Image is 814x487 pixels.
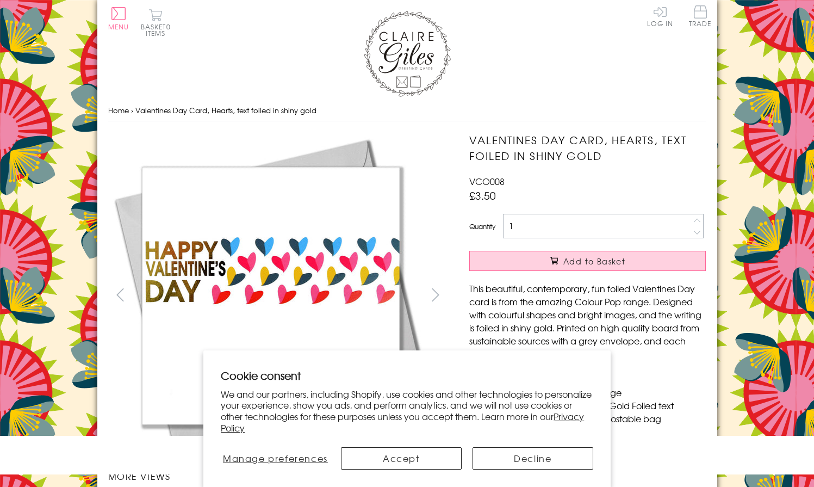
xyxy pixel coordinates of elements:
[108,22,129,32] span: Menu
[108,470,448,483] h3: More views
[341,447,462,470] button: Accept
[469,282,706,360] p: This beautiful, contemporary, fun foiled Valentines Day card is from the amazing Colour Pop range...
[469,188,496,203] span: £3.50
[221,410,584,434] a: Privacy Policy
[647,5,673,27] a: Log In
[221,389,593,434] p: We and our partners, including Shopify, use cookies and other technologies to personalize your ex...
[469,221,495,231] label: Quantity
[108,132,434,459] img: Valentines Day Card, Hearts, text foiled in shiny gold
[108,100,706,122] nav: breadcrumbs
[469,251,706,271] button: Add to Basket
[146,22,171,38] span: 0 items
[135,105,316,115] span: Valentines Day Card, Hearts, text foiled in shiny gold
[141,9,171,36] button: Basket0 items
[423,282,448,307] button: next
[108,282,133,307] button: prev
[221,368,593,383] h2: Cookie consent
[364,11,451,97] img: Claire Giles Greetings Cards
[473,447,593,470] button: Decline
[108,105,129,115] a: Home
[563,256,625,267] span: Add to Basket
[108,7,129,30] button: Menu
[689,5,712,29] a: Trade
[689,5,712,27] span: Trade
[131,105,133,115] span: ›
[469,132,706,164] h1: Valentines Day Card, Hearts, text foiled in shiny gold
[469,175,505,188] span: VCO008
[221,447,330,470] button: Manage preferences
[223,452,328,465] span: Manage preferences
